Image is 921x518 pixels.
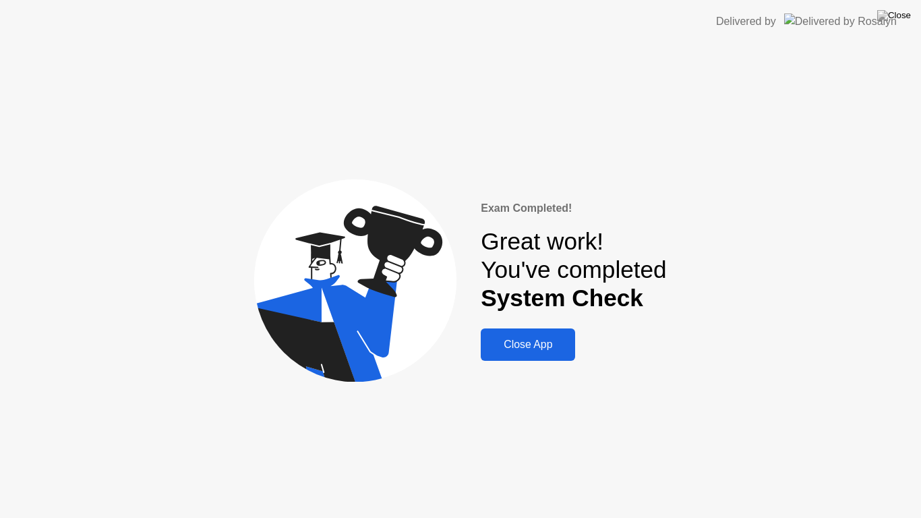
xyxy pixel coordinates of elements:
img: Close [877,10,911,21]
div: Close App [485,339,571,351]
div: Great work! You've completed [481,227,666,313]
img: Delivered by Rosalyn [784,13,897,29]
div: Delivered by [716,13,776,30]
button: Close App [481,328,575,361]
b: System Check [481,285,643,311]
div: Exam Completed! [481,200,666,217]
